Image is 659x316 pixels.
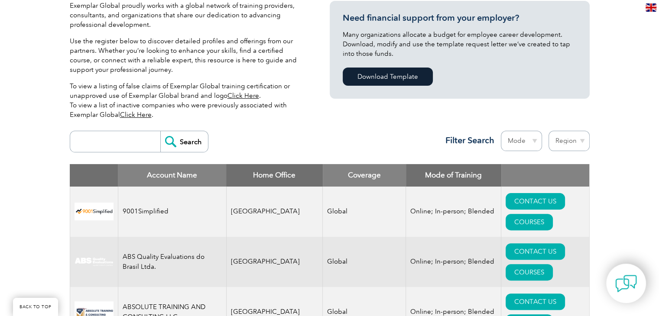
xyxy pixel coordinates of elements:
[226,187,323,237] td: [GEOGRAPHIC_DATA]
[343,30,577,58] p: Many organizations allocate a budget for employee career development. Download, modify and use th...
[406,164,501,187] th: Mode of Training: activate to sort column ascending
[323,237,406,287] td: Global
[501,164,589,187] th: : activate to sort column ascending
[323,164,406,187] th: Coverage: activate to sort column ascending
[118,187,226,237] td: 9001Simplified
[506,243,565,260] a: CONTACT US
[506,264,553,281] a: COURSES
[70,36,304,74] p: Use the register below to discover detailed profiles and offerings from our partners. Whether you...
[226,237,323,287] td: [GEOGRAPHIC_DATA]
[343,13,577,23] h3: Need financial support from your employer?
[646,3,656,12] img: en
[406,187,501,237] td: Online; In-person; Blended
[615,273,637,294] img: contact-chat.png
[120,111,152,119] a: Click Here
[70,1,304,29] p: Exemplar Global proudly works with a global network of training providers, consultants, and organ...
[70,81,304,119] p: To view a listing of false claims of Exemplar Global training certification or unapproved use of ...
[343,68,433,86] a: Download Template
[506,214,553,230] a: COURSES
[13,298,58,316] a: BACK TO TOP
[506,193,565,210] a: CONTACT US
[227,92,259,100] a: Click Here
[75,203,114,220] img: 37c9c059-616f-eb11-a812-002248153038-logo.png
[118,237,226,287] td: ABS Quality Evaluations do Brasil Ltda.
[406,237,501,287] td: Online; In-person; Blended
[160,131,208,152] input: Search
[118,164,226,187] th: Account Name: activate to sort column descending
[226,164,323,187] th: Home Office: activate to sort column ascending
[75,257,114,267] img: c92924ac-d9bc-ea11-a814-000d3a79823d-logo.jpg
[323,187,406,237] td: Global
[506,293,565,310] a: CONTACT US
[440,135,494,146] h3: Filter Search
